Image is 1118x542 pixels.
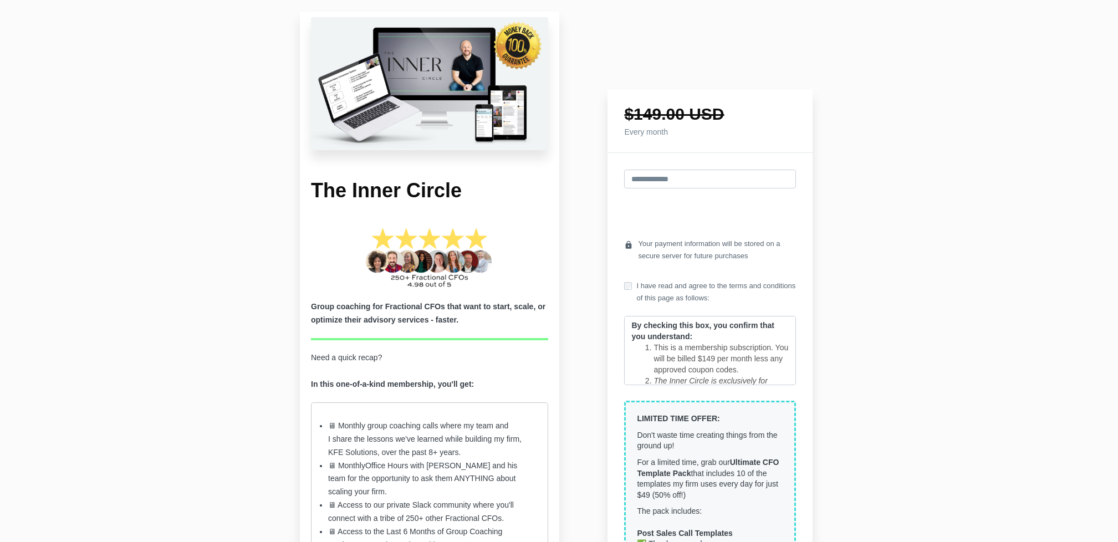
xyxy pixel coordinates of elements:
[631,321,774,341] strong: By checking this box, you confirm that you understand:
[361,226,497,289] img: 255aca1-b627-60d4-603f-455d825e316_275_CFO_Academy_Graduates-2.png
[637,430,783,452] p: Don't waste time creating things from the ground up!
[311,302,545,324] b: Group coaching for Fractional CFOs that want to start, scale, or optimize their advisory services...
[624,106,796,122] h1: $149.00 USD
[311,17,548,150] img: 316dde-5878-b8a3-b08e-66eed48a68_Untitled_design-12.png
[622,197,798,229] iframe: Secure payment input frame
[654,342,789,375] li: This is a membership subscription. You will be billed $149 per month less any approved coupon codes.
[637,414,719,423] strong: LIMITED TIME OFFER:
[637,529,732,538] strong: Post Sales Call Templates
[328,499,531,525] li: 🖥 Access to our private Slack community where you'll connect with a tribe of 250+ other Fractiona...
[624,282,632,290] input: I have read and agree to the terms and conditions of this page as follows:
[328,420,531,459] li: 🖥 Monthly group coaching calls where my team and I share the lessons we've learned while building...
[624,128,796,136] h4: Every month
[328,527,376,536] span: 🖥 Access to t
[328,459,531,499] li: Office Hours with [PERSON_NAME] and his team
[311,351,548,391] p: Need a quick recap?
[624,238,633,253] i: lock
[311,380,474,388] strong: In this one-of-a-kind membership, you'll get:
[654,376,788,463] em: The Inner Circle is exclusively for Fractional CFOs. Anyone else that attempts to access The Inne...
[328,474,516,496] span: for the opportunity to ask them ANYTHING about scaling your firm.
[328,461,365,470] span: 🖥 Monthly
[311,178,548,204] h1: The Inner Circle
[637,457,783,500] p: For a limited time, grab our that includes 10 of the templates my firm uses every day for just $4...
[637,458,779,478] strong: Ultimate CFO Template Pack
[624,280,796,304] label: I have read and agree to the terms and conditions of this page as follows:
[638,238,796,262] span: Your payment information will be stored on a secure server for future purchases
